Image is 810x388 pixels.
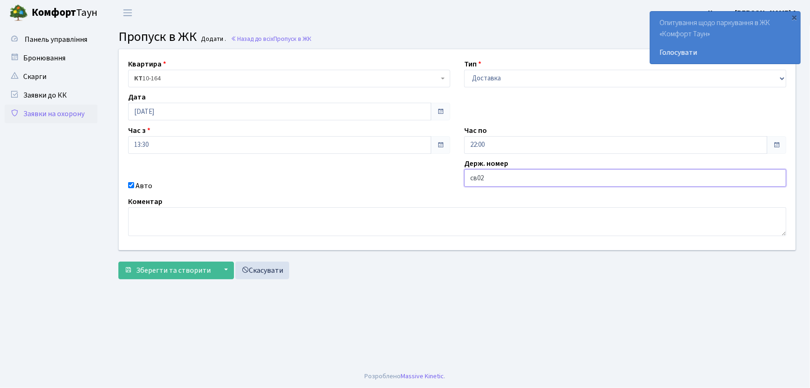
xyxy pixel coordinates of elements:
label: Час з [128,125,150,136]
b: Комфорт [32,5,76,20]
span: Таун [32,5,97,21]
label: Авто [136,180,152,191]
a: Скарги [5,67,97,86]
a: Панель управління [5,30,97,49]
span: Панель управління [25,34,87,45]
div: × [790,13,799,22]
div: Опитування щодо паркування в ЖК «Комфорт Таун» [650,12,800,64]
a: Бронювання [5,49,97,67]
label: Час по [464,125,487,136]
small: Додати . [200,35,227,43]
img: logo.png [9,4,28,22]
label: Держ. номер [464,158,508,169]
b: Цитрус [PERSON_NAME] А. [708,8,799,18]
label: Квартира [128,59,166,70]
span: Пропуск в ЖК [118,27,197,46]
a: Назад до всіхПропуск в ЖК [231,34,311,43]
a: Massive Kinetic [401,371,444,381]
label: Тип [464,59,481,70]
input: AA0001AA [464,169,786,187]
b: КТ [134,74,143,83]
span: Зберегти та створити [136,265,211,276]
span: Пропуск в ЖК [273,34,311,43]
a: Скасувати [235,262,289,279]
div: Розроблено . [365,371,446,381]
button: Зберегти та створити [118,262,217,279]
span: <b>КТ</b>&nbsp;&nbsp;&nbsp;&nbsp;10-164 [134,74,439,83]
span: <b>КТ</b>&nbsp;&nbsp;&nbsp;&nbsp;10-164 [128,70,450,87]
a: Заявки на охорону [5,105,97,123]
a: Заявки до КК [5,86,97,105]
button: Переключити навігацію [116,5,139,20]
label: Дата [128,92,146,103]
a: Цитрус [PERSON_NAME] А. [708,7,799,19]
a: Голосувати [660,47,791,58]
label: Коментар [128,196,162,207]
